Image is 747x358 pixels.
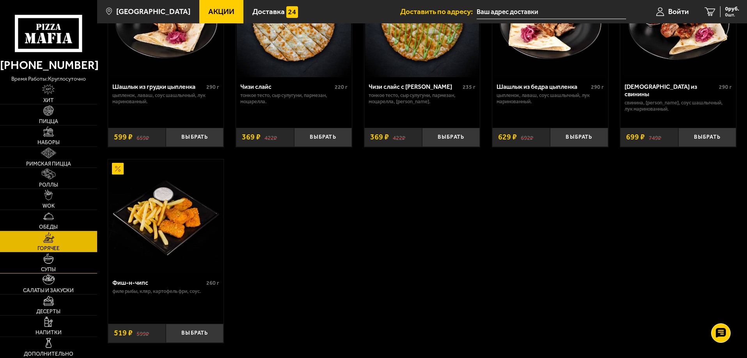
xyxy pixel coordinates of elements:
img: Фиш-н-чипс [109,159,223,273]
input: Ваш адрес доставки [477,5,626,19]
s: 749 ₽ [649,133,661,141]
span: 519 ₽ [114,329,133,337]
span: 699 ₽ [626,133,645,141]
div: Фиш-н-чипс [112,279,205,286]
img: 15daf4d41897b9f0e9f617042186c801.svg [286,6,298,18]
span: 290 г [591,84,604,90]
p: свинина, [PERSON_NAME], соус шашлычный, лук маринованный. [625,100,732,112]
button: Выбрать [166,128,224,147]
span: Акции [208,8,234,15]
span: 290 г [719,84,732,90]
span: Напитки [35,330,62,335]
span: 369 ₽ [242,133,261,141]
span: Пицца [39,119,58,124]
span: Римская пицца [26,161,71,167]
span: 0 шт. [725,12,739,17]
span: 369 ₽ [370,133,389,141]
span: 629 ₽ [498,133,517,141]
span: Обеды [39,224,58,230]
s: 599 ₽ [137,329,149,337]
span: Дополнительно [24,351,73,357]
s: 692 ₽ [521,133,533,141]
span: WOK [43,203,55,209]
p: цыпленок, лаваш, соус шашлычный, лук маринованный. [497,92,604,105]
div: Шашлык из бедра цыпленка [497,83,589,90]
span: Доставить по адресу: [400,8,477,15]
span: [GEOGRAPHIC_DATA] [116,8,190,15]
div: Шашлык из грудки цыпленка [112,83,205,90]
button: Выбрать [294,128,352,147]
span: 260 г [206,280,219,286]
div: Чизи слайс с [PERSON_NAME] [369,83,461,90]
span: 599 ₽ [114,133,133,141]
span: 290 г [206,84,219,90]
s: 422 ₽ [393,133,405,141]
span: Доставка [252,8,285,15]
span: Войти [668,8,689,15]
div: Чизи слайс [240,83,333,90]
button: Выбрать [166,324,224,343]
button: Выбрать [678,128,736,147]
span: Роллы [39,182,58,188]
span: Горячее [37,246,60,251]
s: 422 ₽ [264,133,277,141]
p: тонкое тесто, сыр сулугуни, пармезан, моцарелла. [240,92,348,105]
s: 659 ₽ [137,133,149,141]
span: 220 г [335,84,348,90]
button: Выбрать [422,128,480,147]
div: [DEMOGRAPHIC_DATA] из свинины [625,83,717,98]
span: 235 г [463,84,476,90]
span: Салаты и закуски [23,288,74,293]
p: тонкое тесто, сыр сулугуни, пармезан, моцарелла, [PERSON_NAME]. [369,92,476,105]
span: Десерты [36,309,60,314]
span: Супы [41,267,56,272]
p: цыпленок, лаваш, соус шашлычный, лук маринованный. [112,92,220,105]
img: Акционный [112,163,124,175]
span: 0 руб. [725,6,739,12]
span: Наборы [37,140,60,145]
span: Хит [43,98,54,103]
p: филе рыбы, кляр, картофель фри, соус. [112,288,220,295]
button: Выбрать [550,128,608,147]
a: АкционныйФиш-н-чипс [108,159,224,273]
